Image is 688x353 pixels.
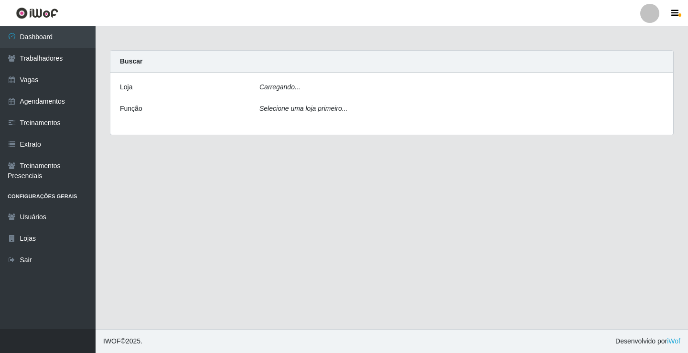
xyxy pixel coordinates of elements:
[120,104,142,114] label: Função
[103,337,121,345] span: IWOF
[667,337,680,345] a: iWof
[120,82,132,92] label: Loja
[259,105,347,112] i: Selecione uma loja primeiro...
[615,336,680,346] span: Desenvolvido por
[120,57,142,65] strong: Buscar
[16,7,58,19] img: CoreUI Logo
[103,336,142,346] span: © 2025 .
[259,83,301,91] i: Carregando...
